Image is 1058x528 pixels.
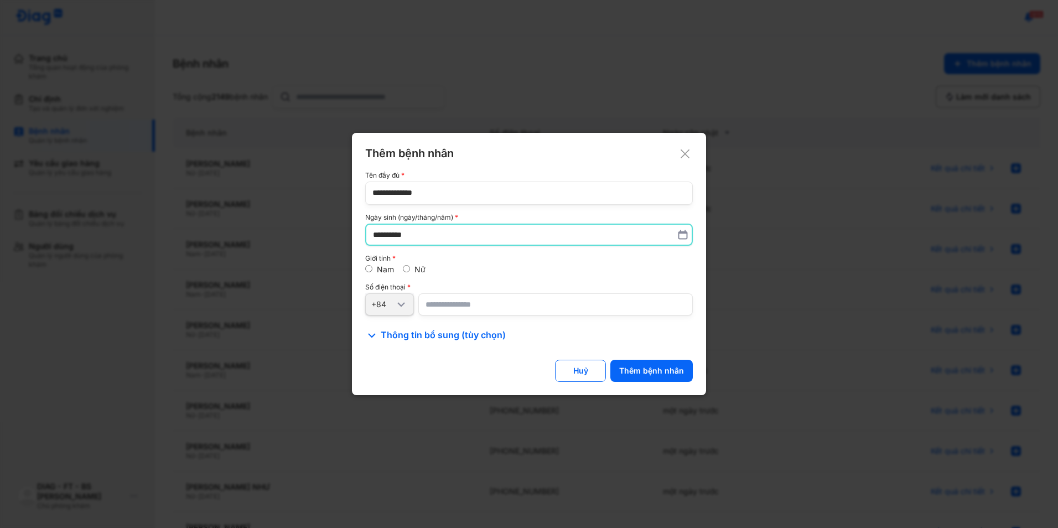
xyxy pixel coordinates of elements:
button: Thêm bệnh nhân [610,360,693,382]
div: +84 [371,299,395,309]
div: Thêm bệnh nhân [619,366,684,376]
button: Huỷ [555,360,606,382]
div: Ngày sinh (ngày/tháng/năm) [365,214,693,221]
span: Thông tin bổ sung (tùy chọn) [381,329,506,342]
div: Số điện thoại [365,283,693,291]
div: Thêm bệnh nhân [365,146,693,161]
div: Tên đầy đủ [365,172,693,179]
label: Nữ [414,265,426,274]
div: Giới tính [365,255,693,262]
label: Nam [377,265,394,274]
